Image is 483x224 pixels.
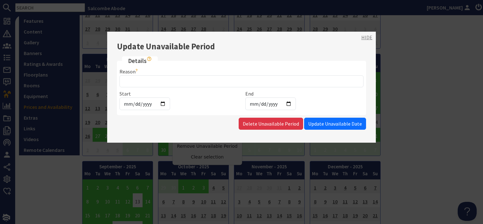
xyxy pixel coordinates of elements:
span: Update Unavailable Date [308,121,362,127]
i: Show hints [147,56,152,61]
label: End [245,90,254,97]
label: Reason [119,68,139,75]
label: Start [119,90,131,97]
a: Delete Unavailable Period [239,118,303,130]
legend: Details [122,56,158,65]
a: HIDE [361,34,372,41]
h2: Update Unavailable Period [117,41,366,52]
button: Update Unavailable Date [304,118,366,130]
